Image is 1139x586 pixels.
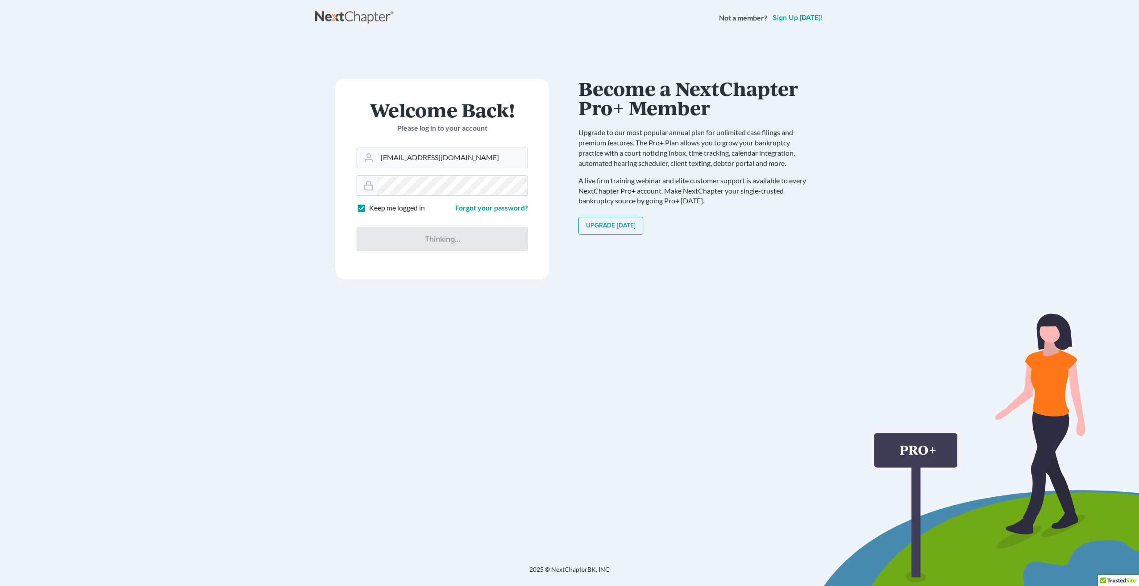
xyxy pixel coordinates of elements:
a: Sign up [DATE]! [771,14,824,21]
h1: Welcome Back! [357,100,528,120]
label: Keep me logged in [369,203,425,213]
p: Please log in to your account [357,123,528,133]
a: Forgot your password? [455,203,528,212]
div: 2025 © NextChapterBK, INC [315,565,824,581]
input: Thinking... [357,227,528,251]
h1: Become a NextChapter Pro+ Member [578,79,815,117]
p: A live firm training webinar and elite customer support is available to every NextChapter Pro+ ac... [578,176,815,206]
input: Email Address [377,148,528,168]
strong: Not a member? [719,13,767,23]
p: Upgrade to our most popular annual plan for unlimited case filings and premium features. The Pro+... [578,128,815,168]
a: Upgrade [DATE] [578,217,643,235]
